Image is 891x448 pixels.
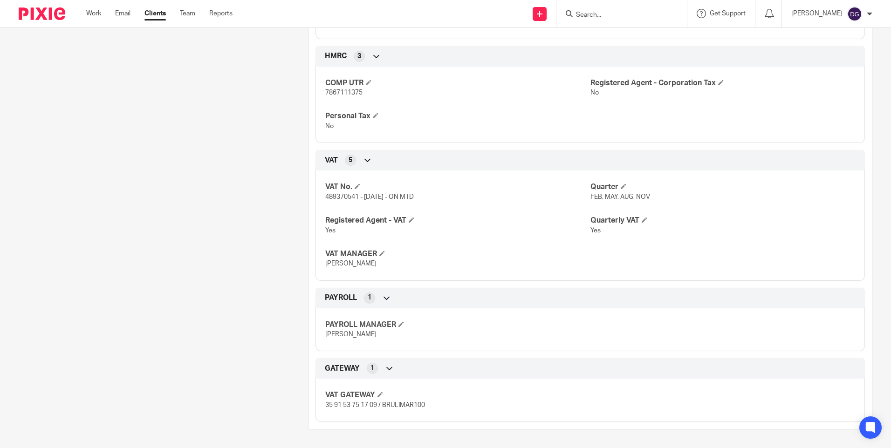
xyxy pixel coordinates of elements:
[325,89,363,96] span: 7867111375
[180,9,195,18] a: Team
[590,89,599,96] span: No
[325,51,347,61] span: HMRC
[325,156,338,165] span: VAT
[325,331,377,338] span: [PERSON_NAME]
[325,293,357,303] span: PAYROLL
[325,402,425,408] span: 35 91 53 75 17 09 / BRULIMAR100
[710,10,746,17] span: Get Support
[349,156,352,165] span: 5
[325,194,414,200] span: 489370541 - [DATE] - ON MTD
[325,78,590,88] h4: COMP UTR
[325,182,590,192] h4: VAT No.
[791,9,843,18] p: [PERSON_NAME]
[368,293,371,302] span: 1
[590,182,855,192] h4: Quarter
[590,78,855,88] h4: Registered Agent - Corporation Tax
[325,249,590,259] h4: VAT MANAGER
[370,364,374,373] span: 1
[325,260,377,267] span: [PERSON_NAME]
[590,194,650,200] span: FEB, MAY, AUG, NOV
[357,52,361,61] span: 3
[325,227,336,234] span: Yes
[590,216,855,225] h4: Quarterly VAT
[325,111,590,121] h4: Personal Tax
[209,9,233,18] a: Reports
[325,216,590,225] h4: Registered Agent - VAT
[325,123,334,129] span: No
[86,9,101,18] a: Work
[115,9,130,18] a: Email
[325,390,590,400] h4: VAT GATEWAY
[590,227,601,234] span: Yes
[325,320,590,330] h4: PAYROLL MANAGER
[325,364,360,373] span: GATEWAY
[847,7,862,21] img: svg%3E
[144,9,166,18] a: Clients
[575,11,659,20] input: Search
[19,7,65,20] img: Pixie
